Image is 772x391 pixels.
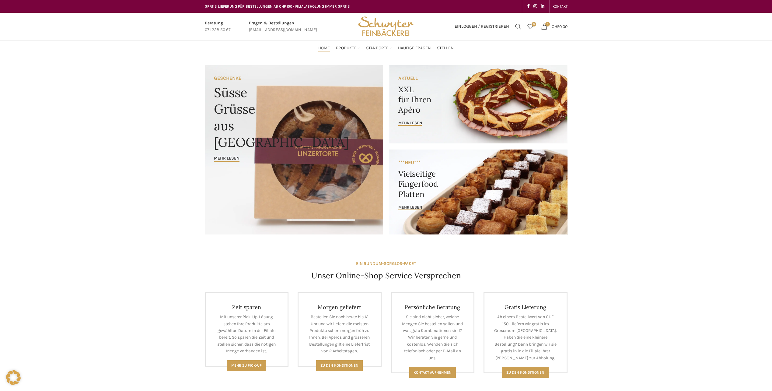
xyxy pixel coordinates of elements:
a: Instagram social link [532,2,539,11]
a: Standorte [366,42,392,54]
p: Ab einem Bestellwert von CHF 150.- liefern wir gratis im Grossraum [GEOGRAPHIC_DATA]. Haben Sie e... [494,314,557,361]
span: KONTAKT [553,4,568,9]
span: Zu den konditionen [506,370,544,375]
h4: Morgen geliefert [308,304,372,311]
a: 0 CHF0.00 [538,20,571,33]
span: GRATIS LIEFERUNG FÜR BESTELLUNGEN AB CHF 150 - FILIALABHOLUNG IMMER GRATIS [205,4,350,9]
span: Produkte [336,45,357,51]
a: Stellen [437,42,454,54]
div: Secondary navigation [550,0,571,12]
span: Home [318,45,330,51]
a: Mehr zu Pick-Up [227,360,266,371]
span: 0 [545,22,550,26]
p: Bestellen Sie noch heute bis 12 Uhr und wir liefern die meisten Produkte schon morgen früh zu Ihn... [308,314,372,354]
a: Produkte [336,42,360,54]
a: KONTAKT [553,0,568,12]
bdi: 0.00 [552,24,568,29]
span: Mehr zu Pick-Up [231,363,262,368]
span: Zu den Konditionen [320,363,358,368]
a: Infobox link [249,20,317,33]
a: Einloggen / Registrieren [452,20,512,33]
a: Banner link [389,65,568,143]
a: Linkedin social link [539,2,546,11]
a: Facebook social link [525,2,532,11]
h4: Gratis Lieferung [494,304,557,311]
a: Home [318,42,330,54]
div: Main navigation [202,42,571,54]
a: Häufige Fragen [398,42,431,54]
a: Site logo [356,23,416,29]
h4: Zeit sparen [215,304,279,311]
span: CHF [552,24,559,29]
a: Banner link [205,65,383,234]
p: Mit unserer Pick-Up-Lösung stehen Ihre Produkte am gewählten Datum in der Filiale bereit. So spar... [215,314,279,354]
span: Kontakt aufnehmen [414,370,452,375]
span: Häufige Fragen [398,45,431,51]
a: Banner link [389,150,568,234]
a: Zu den konditionen [502,367,549,378]
a: Infobox link [205,20,231,33]
span: Standorte [366,45,389,51]
a: Zu den Konditionen [316,360,363,371]
p: Sie sind nicht sicher, welche Mengen Sie bestellen sollen und was gute Kombinationen sind? Wir be... [401,314,465,361]
a: 0 [524,20,536,33]
h4: Persönliche Beratung [401,304,465,311]
span: Stellen [437,45,454,51]
a: Kontakt aufnehmen [409,367,456,378]
h4: Unser Online-Shop Service Versprechen [311,270,461,281]
img: Bäckerei Schwyter [356,13,416,40]
a: Suchen [512,20,524,33]
div: Meine Wunschliste [524,20,536,33]
span: 0 [532,22,536,26]
strong: EIN RUNDUM-SORGLOS-PAKET [356,261,416,266]
span: Einloggen / Registrieren [455,24,509,29]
